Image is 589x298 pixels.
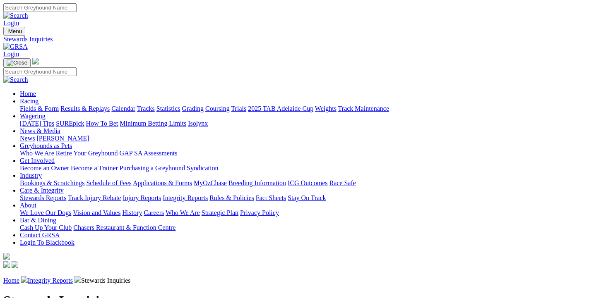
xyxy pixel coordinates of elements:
a: Integrity Reports [163,194,208,201]
img: chevron-right.svg [21,276,28,283]
a: Stewards Reports [20,194,66,201]
a: Home [20,90,36,97]
input: Search [3,67,77,76]
a: Chasers Restaurant & Function Centre [73,224,175,231]
div: News & Media [20,135,586,142]
a: Calendar [111,105,135,112]
a: Bar & Dining [20,217,56,224]
a: Privacy Policy [240,209,279,216]
img: twitter.svg [12,261,18,268]
a: [DATE] Tips [20,120,54,127]
a: Industry [20,172,42,179]
div: Care & Integrity [20,194,586,202]
a: Wagering [20,112,46,119]
a: Isolynx [188,120,208,127]
a: MyOzChase [194,179,227,186]
a: Contact GRSA [20,231,60,238]
a: Login [3,50,19,57]
img: chevron-right.svg [75,276,81,283]
div: Wagering [20,120,586,127]
a: [PERSON_NAME] [36,135,89,142]
a: GAP SA Assessments [120,150,178,157]
a: Who We Are [20,150,54,157]
a: Stewards Inquiries [3,36,586,43]
div: About [20,209,586,217]
a: Rules & Policies [209,194,254,201]
a: ICG Outcomes [288,179,327,186]
a: Fact Sheets [256,194,286,201]
a: Race Safe [329,179,356,186]
div: Greyhounds as Pets [20,150,586,157]
div: Get Involved [20,164,586,172]
a: History [122,209,142,216]
a: Schedule of Fees [86,179,131,186]
a: SUREpick [56,120,84,127]
p: Stewards Inquiries [3,276,586,284]
a: Minimum Betting Limits [120,120,186,127]
a: Fields & Form [20,105,59,112]
div: Racing [20,105,586,112]
a: Purchasing a Greyhound [120,164,185,172]
a: Racing [20,98,38,105]
a: Track Maintenance [338,105,389,112]
a: Care & Integrity [20,187,64,194]
a: News & Media [20,127,60,134]
a: Cash Up Your Club [20,224,72,231]
a: Strategic Plan [202,209,238,216]
a: Stay On Track [288,194,326,201]
a: Home [3,277,19,284]
a: Login [3,19,19,26]
img: logo-grsa-white.png [32,58,39,64]
input: Search [3,3,77,12]
img: GRSA [3,43,28,50]
a: Syndication [187,164,218,172]
a: Become an Owner [20,164,69,172]
img: Search [3,12,28,19]
a: Careers [144,209,164,216]
a: About [20,202,36,209]
a: Who We Are [166,209,200,216]
a: Injury Reports [123,194,161,201]
a: Get Involved [20,157,55,164]
a: Breeding Information [228,179,286,186]
a: Integrity Reports [28,277,73,284]
a: Weights [315,105,337,112]
img: logo-grsa-white.png [3,253,10,260]
a: 2025 TAB Adelaide Cup [248,105,313,112]
a: Tracks [137,105,155,112]
button: Toggle navigation [3,58,31,67]
span: Menu [8,28,22,34]
a: Results & Replays [60,105,110,112]
img: facebook.svg [3,261,10,268]
button: Toggle navigation [3,27,25,36]
a: Retire Your Greyhound [56,150,118,157]
a: Coursing [205,105,230,112]
a: Greyhounds as Pets [20,142,72,149]
a: We Love Our Dogs [20,209,71,216]
a: How To Bet [86,120,118,127]
a: Track Injury Rebate [68,194,121,201]
a: Grading [182,105,204,112]
a: Vision and Values [73,209,120,216]
a: News [20,135,35,142]
a: Become a Trainer [71,164,118,172]
a: Statistics [156,105,180,112]
div: Industry [20,179,586,187]
img: Close [7,60,27,66]
a: Login To Blackbook [20,239,75,246]
a: Applications & Forms [133,179,192,186]
img: Search [3,76,28,83]
a: Trials [231,105,246,112]
div: Bar & Dining [20,224,586,231]
a: Bookings & Scratchings [20,179,84,186]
